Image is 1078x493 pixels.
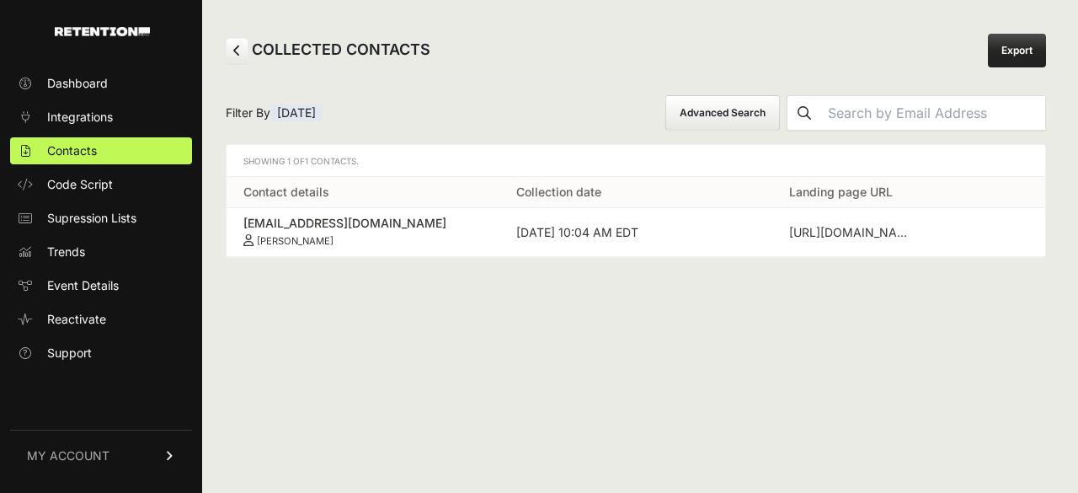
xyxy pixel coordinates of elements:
span: Trends [47,244,85,260]
a: MY ACCOUNT [10,430,192,481]
span: Reactivate [47,311,106,328]
span: MY ACCOUNT [27,447,109,464]
small: [PERSON_NAME] [257,235,334,247]
h2: COLLECTED CONTACTS [226,38,430,63]
a: Export [988,34,1046,67]
span: Event Details [47,277,119,294]
a: Integrations [10,104,192,131]
a: Event Details [10,272,192,299]
a: Code Script [10,171,192,198]
input: Search by Email Address [821,96,1045,130]
a: Landing page URL [789,185,893,199]
a: Reactivate [10,306,192,333]
a: Collection date [516,185,601,199]
span: [DATE] [270,104,323,121]
a: Support [10,340,192,367]
a: Contacts [10,137,192,164]
span: 1 Contacts. [305,156,359,166]
a: Dashboard [10,70,192,97]
a: [EMAIL_ADDRESS][DOMAIN_NAME] [PERSON_NAME] [243,215,483,247]
span: Dashboard [47,75,108,92]
a: Trends [10,238,192,265]
span: Showing 1 of [243,156,359,166]
div: [EMAIL_ADDRESS][DOMAIN_NAME] [243,215,483,232]
span: Integrations [47,109,113,126]
span: Code Script [47,176,113,193]
span: Support [47,345,92,362]
button: Advanced Search [665,95,780,131]
span: Filter By [226,104,323,121]
img: Retention.com [55,27,150,36]
a: Contact details [243,185,329,199]
span: Contacts [47,142,97,159]
td: [DATE] 10:04 AM EDT [499,208,772,257]
a: Supression Lists [10,205,192,232]
div: https://ycginvestments.com/ [789,224,915,241]
span: Supression Lists [47,210,136,227]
